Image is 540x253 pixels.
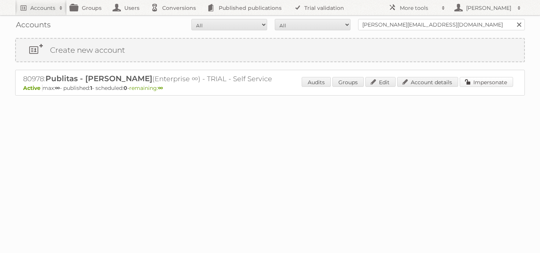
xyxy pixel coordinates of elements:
[16,39,524,61] a: Create new account
[397,77,458,87] a: Account details
[365,77,396,87] a: Edit
[460,77,513,87] a: Impersonate
[332,77,364,87] a: Groups
[55,85,60,91] strong: ∞
[129,85,163,91] span: remaining:
[158,85,163,91] strong: ∞
[30,4,55,12] h2: Accounts
[23,85,42,91] span: Active
[302,77,331,87] a: Audits
[464,4,513,12] h2: [PERSON_NAME]
[90,85,92,91] strong: 1
[23,85,517,91] p: max: - published: - scheduled: -
[23,74,288,84] h2: 80978: (Enterprise ∞) - TRIAL - Self Service
[124,85,127,91] strong: 0
[400,4,438,12] h2: More tools
[45,74,152,83] span: Publitas - [PERSON_NAME]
